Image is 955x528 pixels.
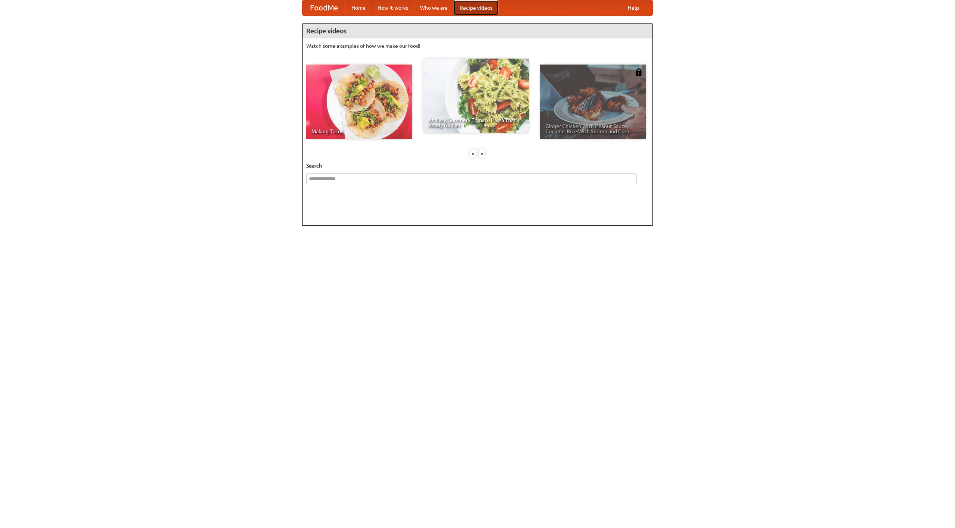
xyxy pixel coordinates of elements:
span: An Easy, Summery Tomato Pasta That's Ready for Fall [428,118,524,128]
p: Watch some examples of how we make our food! [306,42,649,50]
h5: Search [306,162,649,169]
h4: Recipe videos [303,24,652,38]
a: Home [345,0,372,15]
a: Help [622,0,645,15]
img: 483408.png [635,68,642,76]
a: An Easy, Summery Tomato Pasta That's Ready for Fall [423,59,529,133]
span: Making Tacos [311,129,407,134]
div: « [470,149,476,158]
a: Who we are [414,0,454,15]
div: » [479,149,485,158]
a: Making Tacos [306,65,412,139]
a: Recipe videos [454,0,498,15]
a: How it works [372,0,414,15]
a: FoodMe [303,0,345,15]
